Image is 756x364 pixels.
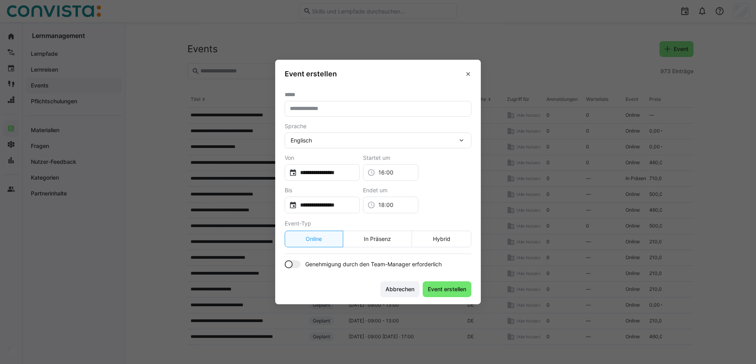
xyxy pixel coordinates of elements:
[285,123,306,129] span: Sprache
[285,231,343,247] eds-button-option: Online
[375,169,414,176] input: 00:00
[423,281,471,297] button: Event erstellen
[375,201,414,209] input: 00:00
[285,69,337,78] h3: Event erstellen
[285,155,294,161] span: Von
[427,285,467,293] span: Event erstellen
[380,281,420,297] button: Abbrechen
[343,231,412,247] eds-button-option: In Präsenz
[285,220,471,227] div: Event-Typ
[305,260,442,268] span: Genehmigung durch den Team-Manager erforderlich
[291,136,312,144] span: Englisch
[363,187,387,193] span: Endet um
[285,187,292,193] span: Bis
[384,285,416,293] span: Abbrechen
[412,231,471,247] eds-button-option: Hybrid
[363,155,390,161] span: Startet um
